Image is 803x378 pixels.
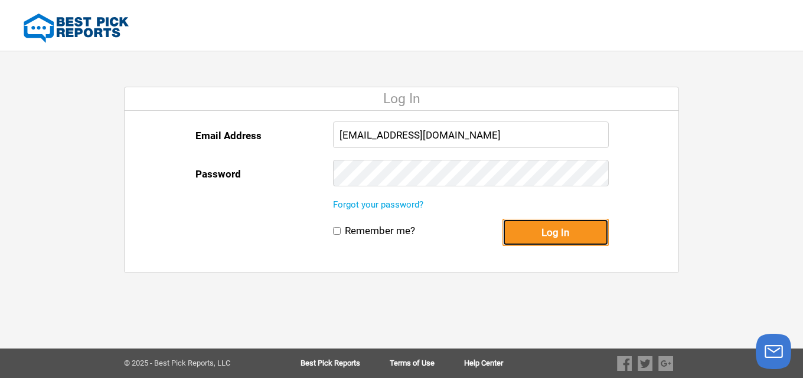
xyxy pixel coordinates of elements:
button: Log In [502,219,609,246]
label: Email Address [195,121,262,150]
label: Remember me? [345,225,415,237]
div: Log In [125,87,678,111]
label: Password [195,160,241,188]
a: Forgot your password? [333,199,423,210]
a: Help Center [464,359,503,367]
a: Terms of Use [390,359,464,367]
a: Best Pick Reports [301,359,390,367]
img: Best Pick Reports Logo [24,14,129,43]
div: © 2025 - Best Pick Reports, LLC [124,359,263,367]
button: Launch chat [756,334,791,369]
